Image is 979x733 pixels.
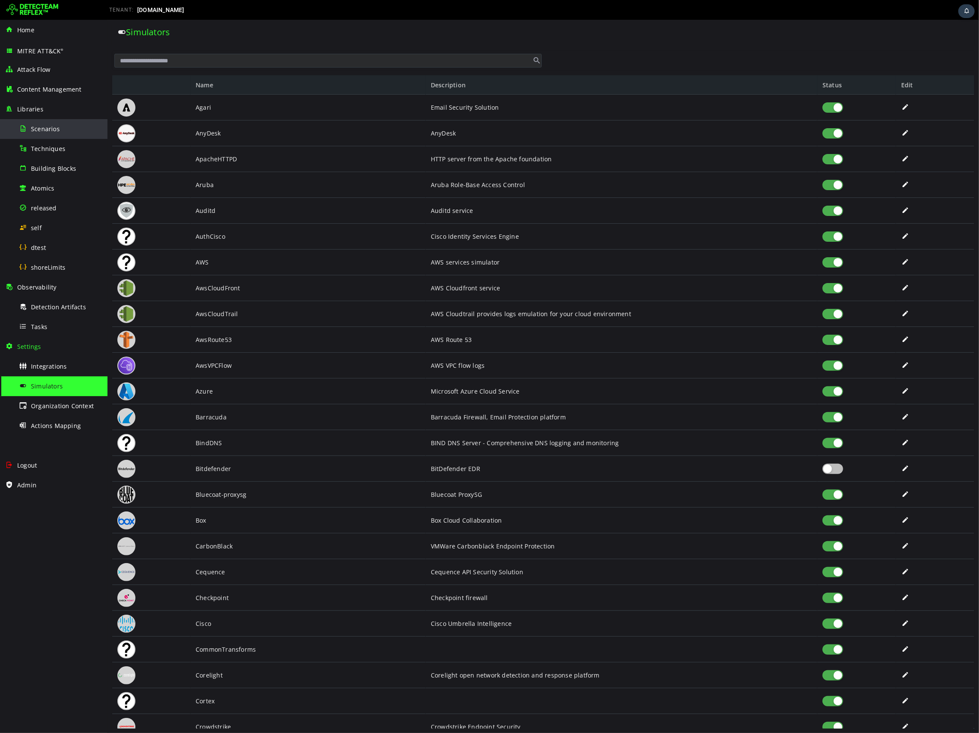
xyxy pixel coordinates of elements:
[10,285,28,303] img: AwsCloudTrail.svg
[323,514,704,539] div: VMWare Carbonblack Endpoint Protection
[61,48,63,52] sup: ®
[10,311,28,329] img: AwsRoute53.svg
[31,263,65,271] span: shoreLimits
[31,145,65,153] span: Techniques
[31,303,86,311] span: Detection Artifacts
[10,698,28,716] img: Crowdstrike.svg
[83,204,318,230] div: AuthCisco
[17,481,37,489] span: Admin
[31,402,94,410] span: Organization Context
[83,178,318,204] div: Auditd
[17,342,41,351] span: Settings
[10,105,28,123] img: AnyDesk.svg
[10,543,28,561] img: Cequence.svg
[83,462,318,488] div: Bluecoat-proxysg
[789,55,867,75] div: Edit
[31,224,42,232] span: self
[17,461,37,469] span: Logout
[83,281,318,307] div: AwsCloudTrail
[10,208,28,226] img: default.jpg
[17,47,64,55] span: MITRE ATT&CK
[83,385,318,410] div: Barracuda
[323,75,704,101] div: Email Security Solution
[10,492,28,510] img: Box.svg
[10,466,28,484] img: Bluecoat-proxysg.svg
[323,539,704,565] div: Cequence API Security Solution
[10,569,28,587] img: Checkpoint.svg
[83,488,318,514] div: Box
[10,595,28,613] img: Cisco.svg
[31,125,60,133] span: Scenarios
[10,130,28,148] img: ApacheHTTPD.svg
[323,101,704,126] div: AnyDesk
[17,283,57,291] span: Observability
[17,105,43,113] span: Libraries
[83,668,318,694] div: Cortex
[31,204,57,212] span: released
[17,85,82,93] span: Content Management
[10,259,28,277] img: AwsCloudFront.svg
[318,55,710,75] div: Description
[31,184,54,192] span: Atomics
[83,101,318,126] div: AnyDesk
[83,436,318,462] div: Bitdefender
[83,55,318,75] div: Name
[10,337,28,355] img: AwsVPCFlow.svg
[323,204,704,230] div: Cisco Identity Services Engine
[17,26,34,34] span: Home
[31,362,67,370] span: Integrations
[83,514,318,539] div: CarbonBlack
[323,178,704,204] div: Auditd service
[83,126,318,152] div: ApacheHTTPD
[6,3,58,17] img: Detecteam logo
[10,234,28,252] img: default.jpg
[10,647,28,665] img: Corelight.svg
[10,182,28,200] img: Auditd.svg
[10,414,28,432] img: default.jpg
[323,488,704,514] div: Box Cloud Collaboration
[323,126,704,152] div: HTTP server from the Apache foundation
[10,440,28,458] img: Bitdefender.svg
[18,6,62,18] span: Simulators
[83,410,318,436] div: BindDNS
[83,694,318,720] div: Crowdstrike
[83,643,318,668] div: Corelight
[323,643,704,668] div: Corelight open network detection and response platform
[31,164,76,172] span: Building Blocks
[710,55,789,75] div: Status
[83,359,318,385] div: Azure
[323,230,704,256] div: AWS services simulator
[323,565,704,591] div: Checkpoint firewall
[323,694,704,720] div: Crowdstrike Endpoint Security
[31,422,81,430] span: Actions Mapping
[83,75,318,101] div: Agari
[323,385,704,410] div: Barracuda Firewall, Email Protection platform
[323,256,704,281] div: AWS Cloudfront service
[10,79,28,97] img: Agari.svg
[10,517,28,536] img: CarbonBlack.svg
[958,4,975,18] div: Task Notifications
[323,462,704,488] div: Bluecoat ProxySG
[323,152,704,178] div: Aruba Role-Base Access Control
[10,672,28,690] img: default.jpg
[10,363,28,381] img: Azure.svg
[83,617,318,643] div: CommonTransforms
[31,243,46,252] span: dtest
[83,256,318,281] div: AwsCloudFront
[323,333,704,359] div: AWS VPC flow logs
[323,281,704,307] div: AWS Cloudtrail provides logs emulation for your cloud environment
[83,230,318,256] div: AWS
[83,333,318,359] div: AwsVPCFlow
[10,156,28,174] img: Aruba.svg
[83,565,318,591] div: Checkpoint
[83,591,318,617] div: Cisco
[323,410,704,436] div: BIND DNS Server - Comprehensive DNS logging and monitoring
[109,7,134,13] span: TENANT:
[83,307,318,333] div: AwsRoute53
[83,152,318,178] div: Aruba
[31,323,47,331] span: Tasks
[83,539,318,565] div: Cequence
[10,388,28,407] img: Barracuda.svg
[323,307,704,333] div: AWS Route 53
[323,591,704,617] div: Cisco Umbrella Intelligence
